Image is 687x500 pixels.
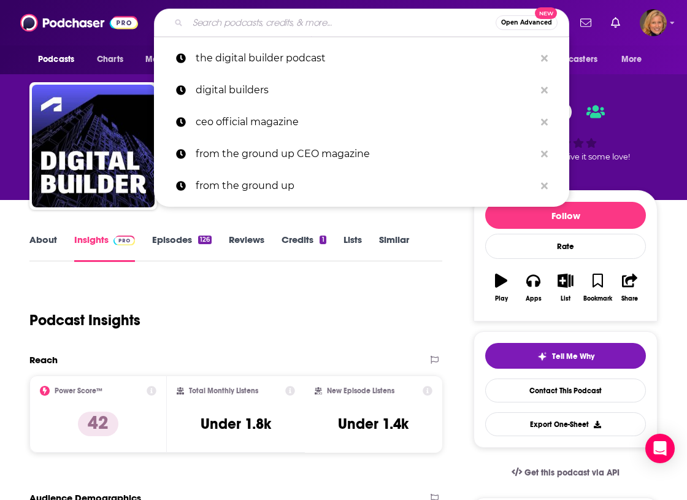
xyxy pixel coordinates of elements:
[282,234,326,262] a: Credits1
[379,234,409,262] a: Similar
[485,202,646,229] button: Follow
[32,85,155,207] img: Digital Builder
[327,387,394,395] h2: New Episode Listens
[614,266,646,310] button: Share
[196,42,535,74] p: the digital builder podcast
[613,48,658,71] button: open menu
[201,415,271,433] h3: Under 1.8k
[485,343,646,369] button: tell me why sparkleTell Me Why
[137,48,205,71] button: open menu
[154,106,569,138] a: ceo official magazine
[78,412,118,436] p: 42
[524,467,620,478] span: Get this podcast via API
[188,13,496,33] input: Search podcasts, credits, & more...
[485,412,646,436] button: Export One-Sheet
[97,51,123,68] span: Charts
[338,415,409,433] h3: Under 1.4k
[550,266,581,310] button: List
[485,266,517,310] button: Play
[38,51,74,68] span: Podcasts
[640,9,667,36] button: Show profile menu
[517,266,549,310] button: Apps
[526,295,542,302] div: Apps
[645,434,675,463] div: Open Intercom Messenger
[89,48,131,71] a: Charts
[29,311,140,329] h1: Podcast Insights
[196,138,535,170] p: from the ground up CEO magazine
[198,236,212,244] div: 126
[320,236,326,244] div: 1
[154,9,569,37] div: Search podcasts, credits, & more...
[561,295,570,302] div: List
[154,138,569,170] a: from the ground up CEO magazine
[606,12,625,33] a: Show notifications dropdown
[485,234,646,259] div: Rate
[501,20,552,26] span: Open Advanced
[535,7,557,19] span: New
[485,379,646,402] a: Contact This Podcast
[154,74,569,106] a: digital builders
[343,234,362,262] a: Lists
[502,458,629,488] a: Get this podcast via API
[154,170,569,202] a: from the ground up
[145,51,189,68] span: Monitoring
[154,42,569,74] a: the digital builder podcast
[229,234,264,262] a: Reviews
[621,295,638,302] div: Share
[496,15,558,30] button: Open AdvancedNew
[20,11,138,34] img: Podchaser - Follow, Share and Rate Podcasts
[152,234,212,262] a: Episodes126
[196,74,535,106] p: digital builders
[113,236,135,245] img: Podchaser Pro
[74,234,135,262] a: InsightsPodchaser Pro
[581,266,613,310] button: Bookmark
[575,12,596,33] a: Show notifications dropdown
[196,170,535,202] p: from the ground up
[189,387,258,395] h2: Total Monthly Listens
[196,106,535,138] p: ceo official magazine
[495,295,508,302] div: Play
[29,354,58,366] h2: Reach
[640,9,667,36] img: User Profile
[537,352,547,361] img: tell me why sparkle
[531,48,615,71] button: open menu
[55,387,102,395] h2: Power Score™
[29,234,57,262] a: About
[621,51,642,68] span: More
[640,9,667,36] span: Logged in as LauraHVM
[29,48,90,71] button: open menu
[552,352,594,361] span: Tell Me Why
[583,295,612,302] div: Bookmark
